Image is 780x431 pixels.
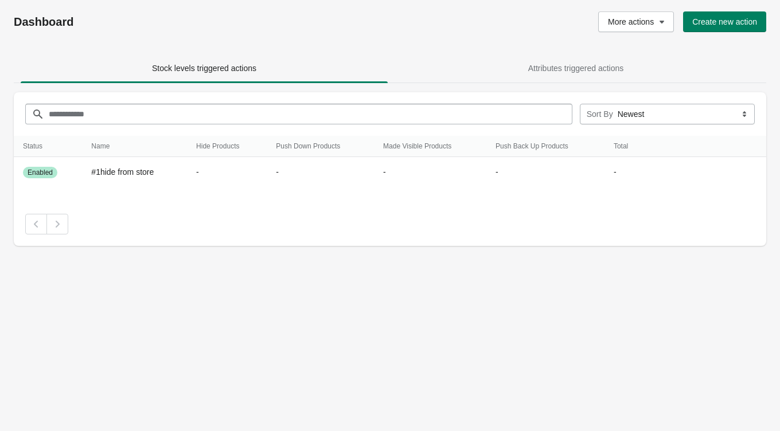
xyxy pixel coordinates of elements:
[82,136,187,157] th: Name
[14,15,331,29] h1: Dashboard
[91,167,154,177] span: #1hide from store
[598,11,674,32] button: More actions
[608,17,654,26] span: More actions
[486,136,604,157] th: Push Back Up Products
[528,64,624,73] span: Attributes triggered actions
[14,136,82,157] th: Status
[152,64,256,73] span: Stock levels triggered actions
[374,157,486,187] td: -
[187,136,267,157] th: Hide Products
[187,157,267,187] td: -
[267,157,374,187] td: -
[374,136,486,157] th: Made Visible Products
[604,136,647,157] th: Total
[25,214,755,234] nav: Pagination
[486,157,604,187] td: -
[692,17,757,26] span: Create new action
[683,11,766,32] button: Create new action
[267,136,374,157] th: Push Down Products
[28,168,53,177] span: Enabled
[604,157,647,187] td: -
